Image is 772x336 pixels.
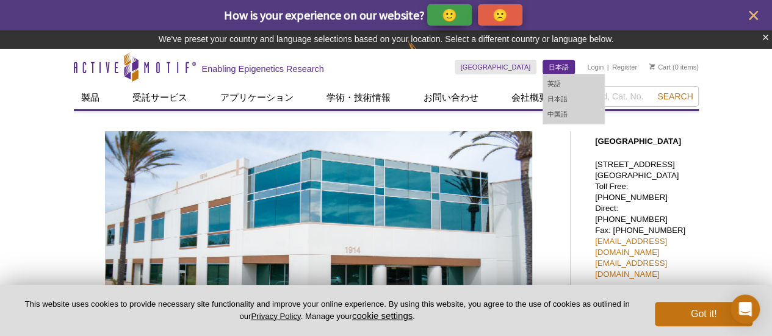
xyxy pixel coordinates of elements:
input: Keyword, Cat. No. [555,86,699,107]
p: 🙂 [442,7,457,23]
p: [STREET_ADDRESS] [GEOGRAPHIC_DATA] Toll Free: [PHONE_NUMBER] Direct: [PHONE_NUMBER] Fax: [PHONE_N... [595,159,693,280]
button: close [746,8,761,23]
a: 日本語 [543,91,604,107]
a: Cart [649,63,671,71]
a: Login [587,63,604,71]
p: 🙁 [492,7,508,23]
a: [EMAIL_ADDRESS][DOMAIN_NAME] [595,259,667,279]
a: 製品 [74,86,107,109]
img: Your Cart [649,63,655,70]
button: cookie settings [352,310,413,321]
a: [GEOGRAPHIC_DATA] [455,60,537,74]
button: Search [654,91,696,102]
strong: [GEOGRAPHIC_DATA] [595,137,681,146]
li: (0 items) [649,60,699,74]
a: Privacy Policy [251,312,300,321]
a: [EMAIL_ADDRESS][DOMAIN_NAME] [595,237,667,257]
button: Got it! [655,302,752,326]
a: 受託サービス [125,86,195,109]
a: 英語 [543,76,604,91]
li: | [607,60,609,74]
a: Register [612,63,637,71]
span: Search [657,91,693,101]
span: How is your experience on our website? [224,7,425,23]
a: 学術・技術情報 [319,86,398,109]
a: アプリケーション [213,86,301,109]
a: 日本語 [543,60,575,74]
img: Change Here [408,40,440,68]
div: Open Intercom Messenger [731,295,760,324]
a: お問い合わせ [416,86,486,109]
a: 中国語 [543,107,604,122]
a: 会社概要 [504,86,555,109]
h2: Enabling Epigenetics Research [202,63,324,74]
button: × [762,30,769,45]
p: This website uses cookies to provide necessary site functionality and improve your online experie... [20,299,635,322]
